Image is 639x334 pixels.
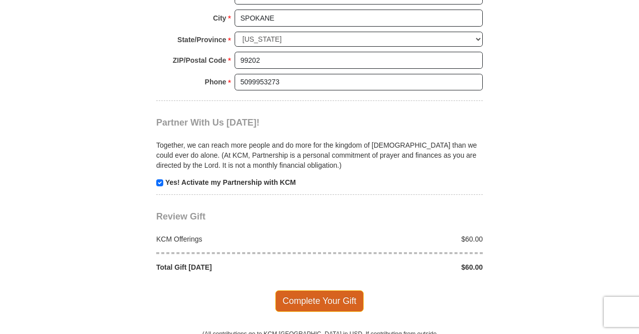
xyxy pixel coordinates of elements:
[151,262,320,272] div: Total Gift [DATE]
[156,211,205,221] span: Review Gift
[213,11,226,25] strong: City
[319,262,488,272] div: $60.00
[165,178,296,186] strong: Yes! Activate my Partnership with KCM
[173,53,227,67] strong: ZIP/Postal Code
[151,234,320,244] div: KCM Offerings
[177,33,226,47] strong: State/Province
[275,290,364,311] span: Complete Your Gift
[319,234,488,244] div: $60.00
[156,118,260,128] span: Partner With Us [DATE]!
[156,140,483,170] p: Together, we can reach more people and do more for the kingdom of [DEMOGRAPHIC_DATA] than we coul...
[205,75,227,89] strong: Phone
